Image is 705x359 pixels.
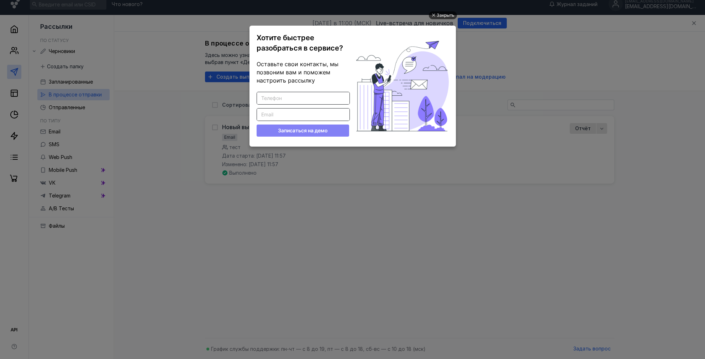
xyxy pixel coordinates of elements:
[437,11,454,19] div: Закрыть
[257,60,338,84] span: Оставьте свои контакты, мы позвоним вам и поможем настроить рассылку
[257,125,349,137] button: Записаться на демо
[257,92,349,104] input: Телефон
[257,33,343,52] span: Хотите быстрее разобраться в сервисе?
[257,109,349,121] input: Email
